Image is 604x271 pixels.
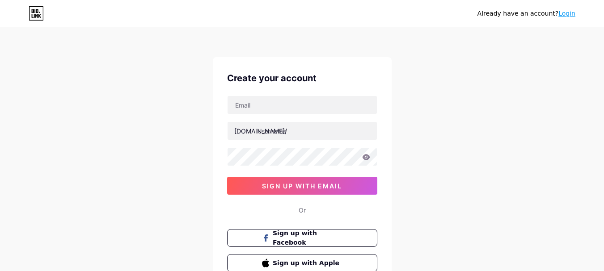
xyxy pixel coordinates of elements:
[227,177,377,195] button: sign up with email
[227,229,377,247] button: Sign up with Facebook
[234,126,287,136] div: [DOMAIN_NAME]/
[558,10,575,17] a: Login
[228,96,377,114] input: Email
[299,205,306,215] div: Or
[273,229,342,247] span: Sign up with Facebook
[273,258,342,268] span: Sign up with Apple
[262,182,342,190] span: sign up with email
[227,71,377,85] div: Create your account
[228,122,377,140] input: username
[477,9,575,18] div: Already have an account?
